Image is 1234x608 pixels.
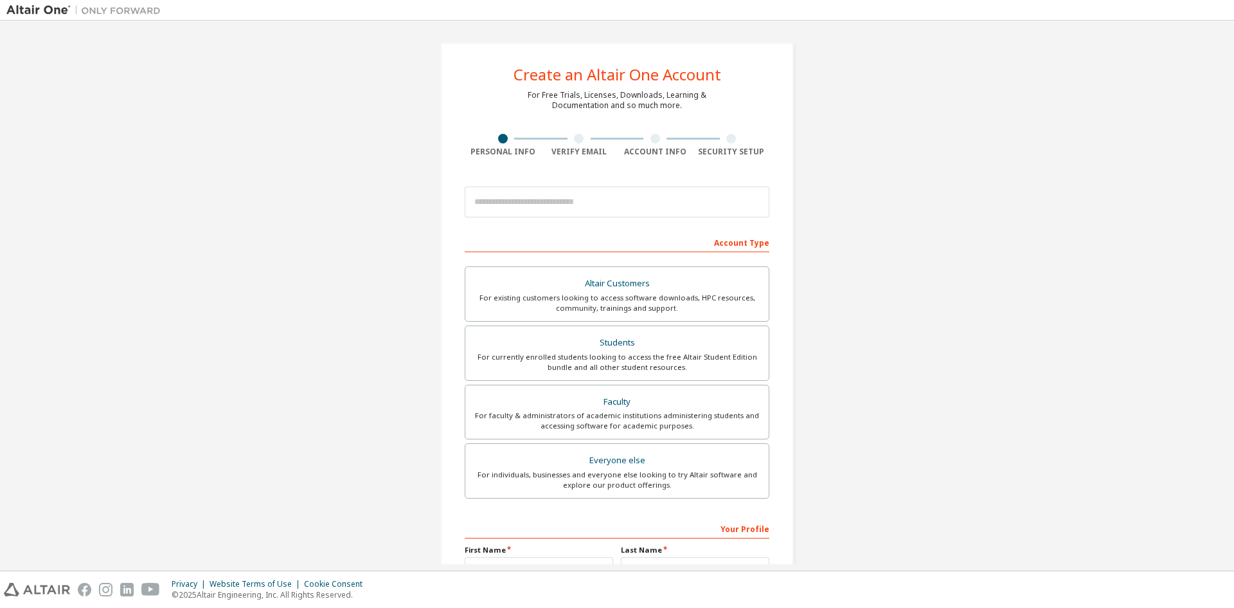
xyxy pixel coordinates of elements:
[528,90,706,111] div: For Free Trials, Licenses, Downloads, Learning & Documentation and so much more.
[465,545,613,555] label: First Name
[617,147,693,157] div: Account Info
[473,352,761,373] div: For currently enrolled students looking to access the free Altair Student Edition bundle and all ...
[465,518,769,539] div: Your Profile
[78,583,91,596] img: facebook.svg
[541,147,618,157] div: Verify Email
[172,579,210,589] div: Privacy
[210,579,304,589] div: Website Terms of Use
[473,334,761,352] div: Students
[473,393,761,411] div: Faculty
[465,147,541,157] div: Personal Info
[304,579,370,589] div: Cookie Consent
[473,452,761,470] div: Everyone else
[473,293,761,313] div: For existing customers looking to access software downloads, HPC resources, community, trainings ...
[141,583,160,596] img: youtube.svg
[621,545,769,555] label: Last Name
[473,410,761,431] div: For faculty & administrators of academic institutions administering students and accessing softwa...
[693,147,770,157] div: Security Setup
[4,583,70,596] img: altair_logo.svg
[473,275,761,293] div: Altair Customers
[172,589,370,600] p: © 2025 Altair Engineering, Inc. All Rights Reserved.
[6,4,167,17] img: Altair One
[120,583,134,596] img: linkedin.svg
[465,232,769,252] div: Account Type
[514,67,721,82] div: Create an Altair One Account
[99,583,112,596] img: instagram.svg
[473,470,761,490] div: For individuals, businesses and everyone else looking to try Altair software and explore our prod...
